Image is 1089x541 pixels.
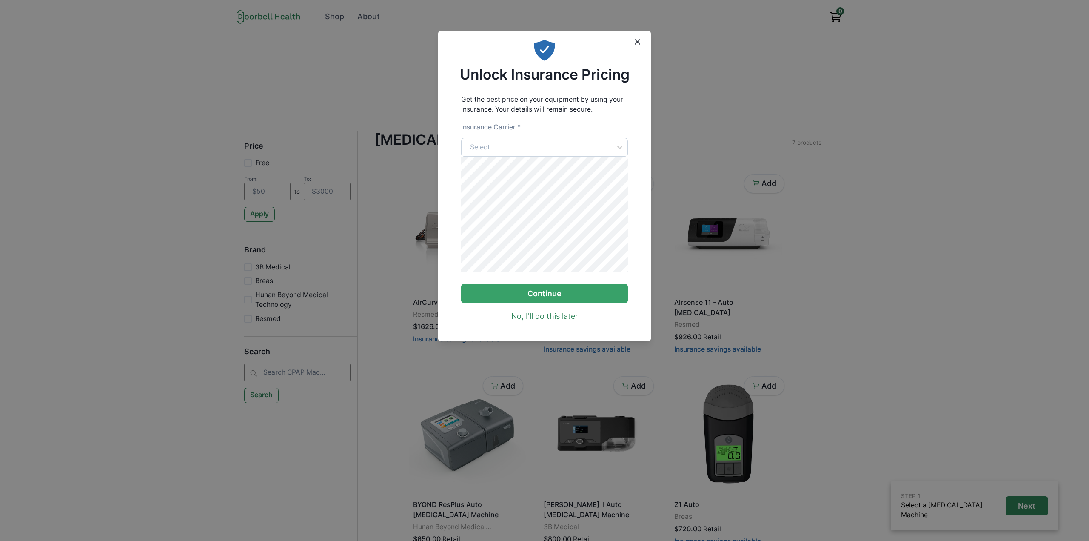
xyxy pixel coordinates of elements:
h2: Unlock Insurance Pricing [460,66,630,83]
a: No, I'll do this later [511,311,578,322]
button: Continue [461,284,628,303]
label: Insurance Carrier [461,122,521,132]
div: Select... [470,142,495,152]
button: Close [630,34,645,50]
p: Get the best price on your equipment by using your insurance. Your details will remain secure. [461,94,628,114]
